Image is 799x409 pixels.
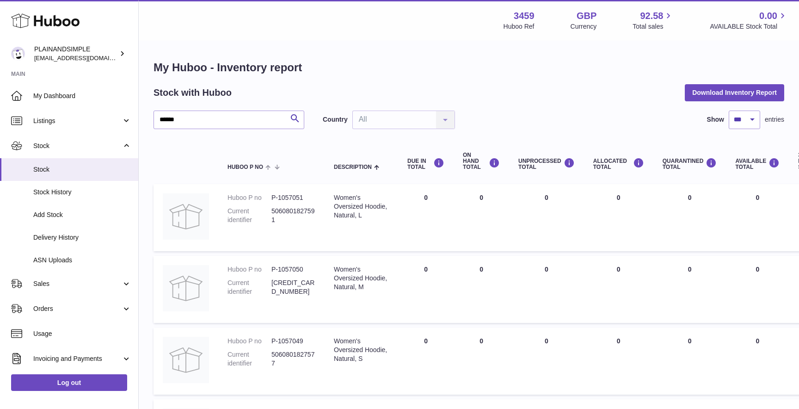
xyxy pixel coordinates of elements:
[577,10,596,22] strong: GBP
[227,265,271,274] dt: Huboo P no
[271,207,315,224] dd: 5060801827591
[759,10,777,22] span: 0.00
[33,329,131,338] span: Usage
[33,279,122,288] span: Sales
[640,10,663,22] span: 92.58
[33,256,131,265] span: ASN Uploads
[710,10,788,31] a: 0.00 AVAILABLE Stock Total
[633,22,674,31] span: Total sales
[571,22,597,31] div: Currency
[323,115,348,124] label: Country
[688,194,692,201] span: 0
[227,193,271,202] dt: Huboo P no
[454,256,509,323] td: 0
[163,193,209,240] img: product image
[726,256,789,323] td: 0
[398,256,454,323] td: 0
[271,279,315,296] dd: [CREDIT_CARD_NUMBER]
[633,10,674,31] a: 92.58 Total sales
[398,328,454,395] td: 0
[154,87,232,99] h2: Stock with Huboo
[163,265,209,311] img: product image
[33,354,122,363] span: Invoicing and Payments
[726,184,789,251] td: 0
[334,265,389,291] div: Women's Oversized Hoodie, Natural, M
[227,207,271,224] dt: Current identifier
[154,60,784,75] h1: My Huboo - Inventory report
[584,184,653,251] td: 0
[334,164,372,170] span: Description
[271,337,315,346] dd: P-1057049
[227,337,271,346] dt: Huboo P no
[11,374,127,391] a: Log out
[454,184,509,251] td: 0
[227,164,263,170] span: Huboo P no
[514,10,535,22] strong: 3459
[509,256,584,323] td: 0
[509,328,584,395] td: 0
[735,158,780,170] div: AVAILABLE Total
[33,211,131,219] span: Add Stock
[163,337,209,383] img: product image
[11,47,25,61] img: duco@plainandsimple.com
[688,337,692,345] span: 0
[584,256,653,323] td: 0
[593,158,644,170] div: ALLOCATED Total
[271,350,315,368] dd: 5060801827577
[33,142,122,150] span: Stock
[454,328,509,395] td: 0
[765,115,784,124] span: entries
[710,22,788,31] span: AVAILABLE Stock Total
[688,266,692,273] span: 0
[334,337,389,363] div: Women's Oversized Hoodie, Natural, S
[663,158,717,170] div: QUARANTINED Total
[707,115,724,124] label: Show
[33,188,131,197] span: Stock History
[398,184,454,251] td: 0
[334,193,389,220] div: Women's Oversized Hoodie, Natural, L
[584,328,653,395] td: 0
[227,350,271,368] dt: Current identifier
[33,92,131,100] span: My Dashboard
[518,158,575,170] div: UNPROCESSED Total
[463,152,500,171] div: ON HAND Total
[33,117,122,125] span: Listings
[227,279,271,296] dt: Current identifier
[271,193,315,202] dd: P-1057051
[34,45,117,62] div: PLAINANDSIMPLE
[509,184,584,251] td: 0
[33,165,131,174] span: Stock
[33,233,131,242] span: Delivery History
[33,304,122,313] span: Orders
[504,22,535,31] div: Huboo Ref
[685,84,784,101] button: Download Inventory Report
[726,328,789,395] td: 0
[34,54,136,62] span: [EMAIL_ADDRESS][DOMAIN_NAME]
[407,158,444,170] div: DUE IN TOTAL
[271,265,315,274] dd: P-1057050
